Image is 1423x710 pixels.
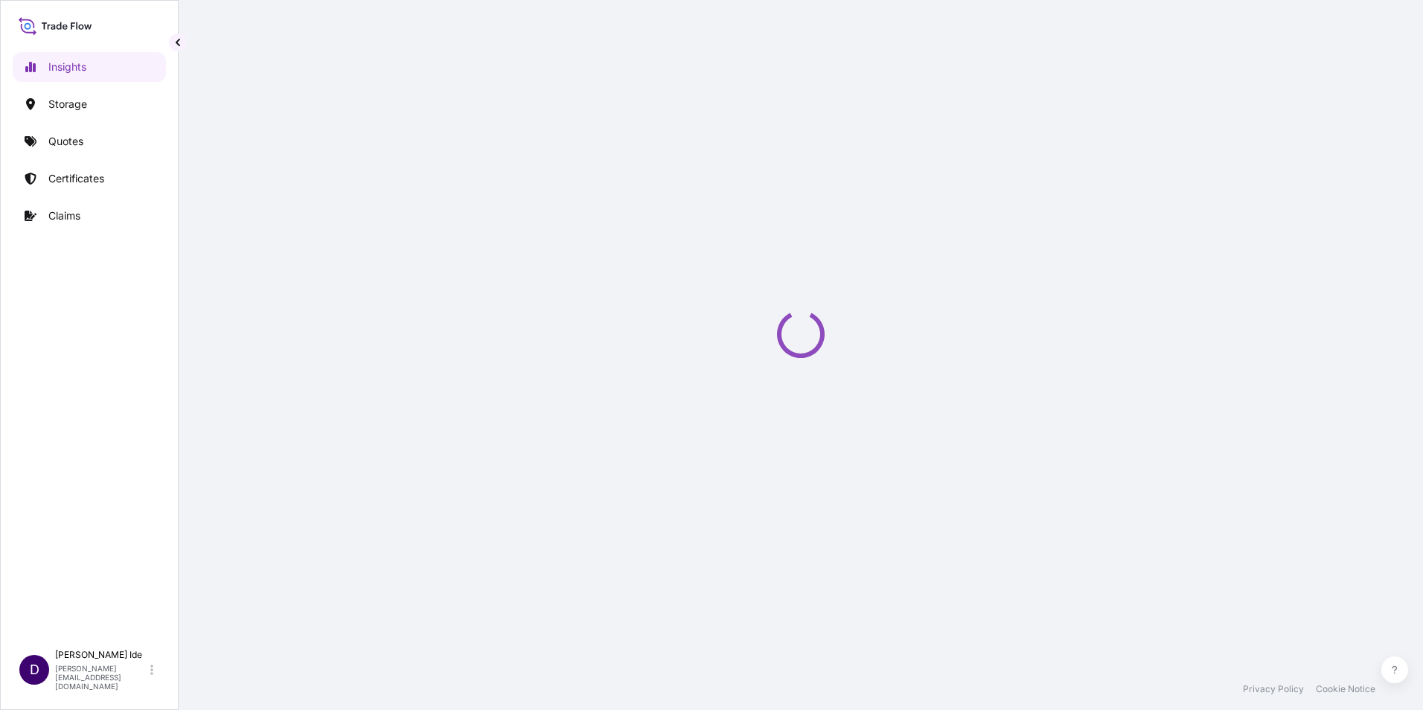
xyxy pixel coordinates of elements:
[48,134,83,149] p: Quotes
[48,60,86,74] p: Insights
[55,664,147,691] p: [PERSON_NAME][EMAIL_ADDRESS][DOMAIN_NAME]
[48,171,104,186] p: Certificates
[30,662,39,677] span: D
[13,127,166,156] a: Quotes
[48,97,87,112] p: Storage
[1243,683,1304,695] a: Privacy Policy
[48,208,80,223] p: Claims
[13,89,166,119] a: Storage
[13,201,166,231] a: Claims
[55,649,147,661] p: [PERSON_NAME] Ide
[13,164,166,194] a: Certificates
[13,52,166,82] a: Insights
[1316,683,1375,695] a: Cookie Notice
